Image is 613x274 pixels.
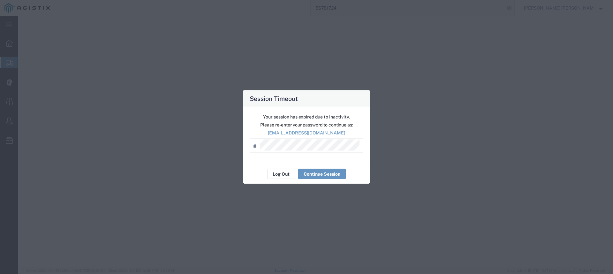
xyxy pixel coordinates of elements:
p: Please re-enter your password to continue as: [250,122,363,128]
button: Continue Session [298,169,346,179]
p: [EMAIL_ADDRESS][DOMAIN_NAME] [250,130,363,136]
h4: Session Timeout [250,94,298,103]
p: Your session has expired due to inactivity. [250,114,363,120]
button: Log Out [267,169,295,179]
